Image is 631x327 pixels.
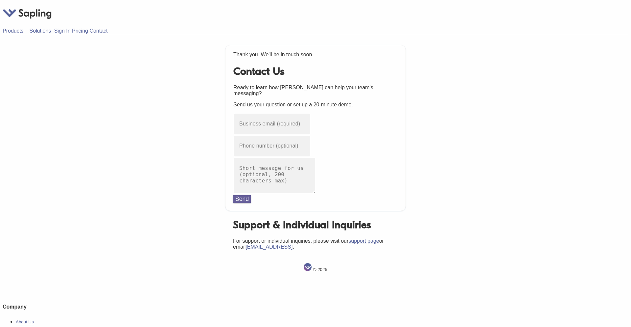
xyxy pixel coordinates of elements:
[233,238,398,250] p: For support or individual inquiries, please visit our or email .
[304,263,312,271] img: Sapling Logo
[313,267,327,272] small: © 2025
[233,219,398,231] h1: Support & Individual Inquiries
[29,28,51,34] a: Solutions
[233,65,398,77] h1: Contact Us
[348,238,379,244] a: support page
[3,304,628,310] h5: Company
[233,85,398,96] p: Ready to learn how [PERSON_NAME] can help your team's messaging?
[245,244,292,250] a: [EMAIL_ADDRESS]
[89,28,107,34] a: Contact
[3,28,23,34] a: Products
[54,28,71,34] a: Sign In
[233,102,398,108] p: Send us your question or set up a 20-minute demo.
[72,28,88,34] a: Pricing
[233,52,398,58] p: Thank you. We'll be in touch soon.
[233,195,251,203] button: Send
[16,319,34,326] a: About Us
[233,135,311,157] input: Phone number (optional)
[233,113,311,135] input: Business email (required)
